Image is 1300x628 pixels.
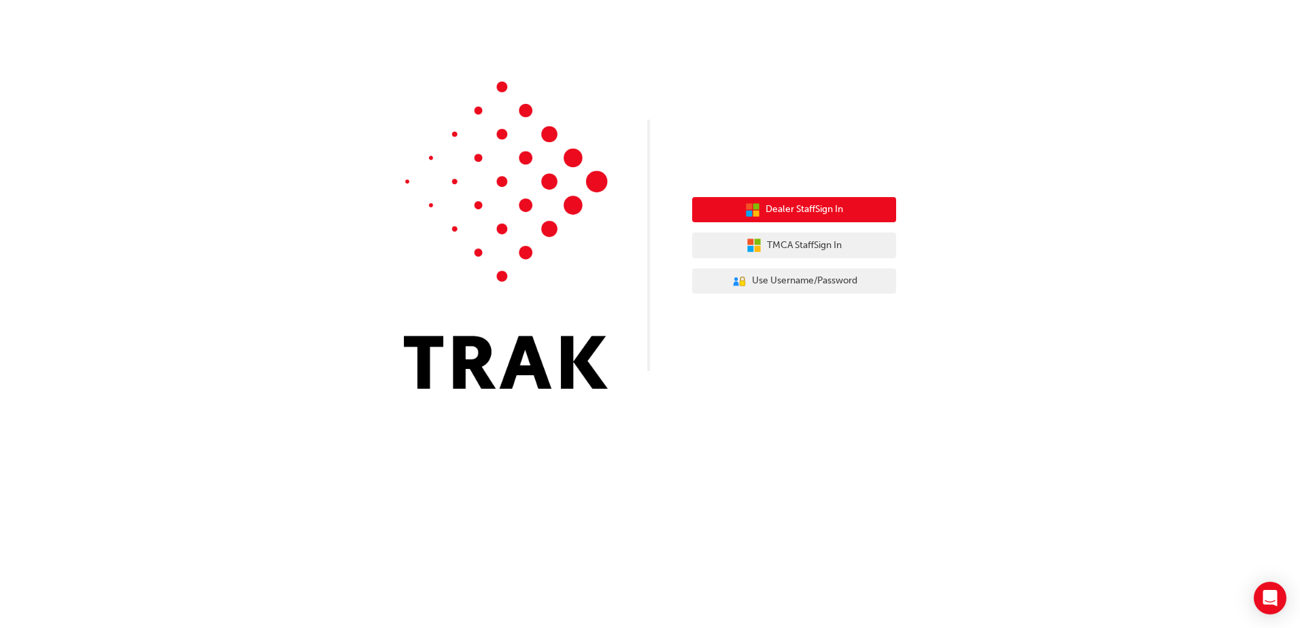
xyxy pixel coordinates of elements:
[1254,582,1286,614] div: Open Intercom Messenger
[766,202,843,217] span: Dealer Staff Sign In
[692,268,896,294] button: Use Username/Password
[692,232,896,258] button: TMCA StaffSign In
[692,197,896,223] button: Dealer StaffSign In
[752,273,857,289] span: Use Username/Password
[767,238,842,254] span: TMCA Staff Sign In
[404,82,608,389] img: Trak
